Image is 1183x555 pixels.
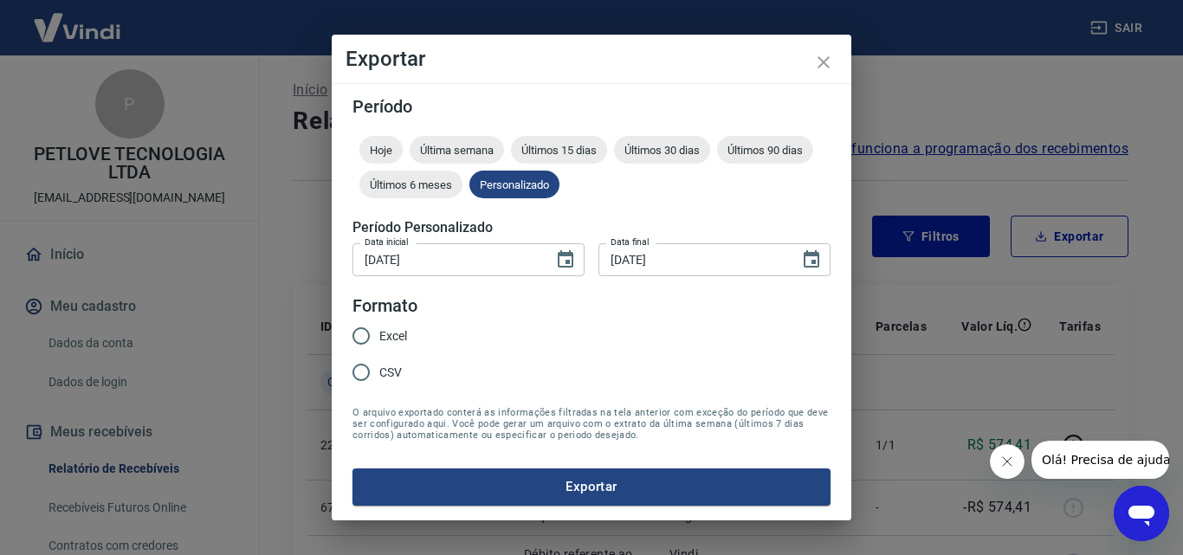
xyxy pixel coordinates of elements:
[614,144,710,157] span: Últimos 30 dias
[990,444,1025,479] iframe: Fechar mensagem
[352,219,831,236] h5: Período Personalizado
[548,242,583,277] button: Choose date, selected date is 20 de ago de 2025
[469,171,559,198] div: Personalizado
[469,178,559,191] span: Personalizado
[10,12,145,26] span: Olá! Precisa de ajuda?
[794,242,829,277] button: Choose date, selected date is 20 de ago de 2025
[352,407,831,441] span: O arquivo exportado conterá as informações filtradas na tela anterior com exceção do período que ...
[803,42,844,83] button: close
[346,48,837,69] h4: Exportar
[359,178,462,191] span: Últimos 6 meses
[365,236,409,248] label: Data inicial
[611,236,650,248] label: Data final
[379,364,402,382] span: CSV
[1031,441,1169,479] iframe: Mensagem da empresa
[717,144,813,157] span: Últimos 90 dias
[379,327,407,345] span: Excel
[511,144,607,157] span: Últimos 15 dias
[410,136,504,164] div: Última semana
[359,171,462,198] div: Últimos 6 meses
[359,136,403,164] div: Hoje
[352,243,541,275] input: DD/MM/YYYY
[598,243,787,275] input: DD/MM/YYYY
[352,468,831,505] button: Exportar
[614,136,710,164] div: Últimos 30 dias
[1114,486,1169,541] iframe: Botão para abrir a janela de mensagens
[352,294,417,319] legend: Formato
[352,98,831,115] h5: Período
[717,136,813,164] div: Últimos 90 dias
[511,136,607,164] div: Últimos 15 dias
[359,144,403,157] span: Hoje
[410,144,504,157] span: Última semana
